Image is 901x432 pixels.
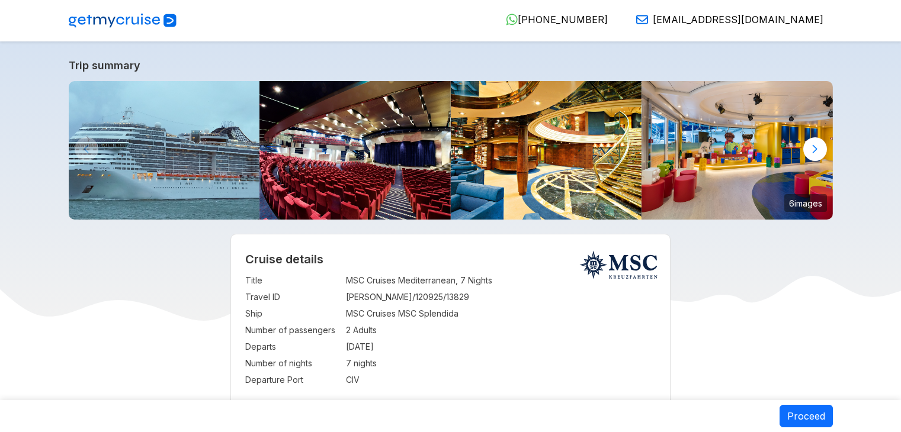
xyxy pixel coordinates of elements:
[245,272,340,289] td: Title
[69,81,260,220] img: MSC_SPLENDIDA_%2820037774212%29.jpg
[245,372,340,388] td: Departure Port
[642,81,833,220] img: sp_public_area_lego_club_03.jpg
[340,338,346,355] td: :
[780,405,833,427] button: Proceed
[245,305,340,322] td: Ship
[346,272,656,289] td: MSC Cruises Mediterranean, 7 Nights
[506,14,518,25] img: WhatsApp
[636,14,648,25] img: Email
[245,252,656,266] h2: Cruise details
[518,14,608,25] span: [PHONE_NUMBER]
[340,355,346,372] td: :
[346,372,656,388] td: CIV
[340,305,346,322] td: :
[340,289,346,305] td: :
[346,355,656,372] td: 7 nights
[245,322,340,338] td: Number of passengers
[346,338,656,355] td: [DATE]
[346,305,656,322] td: MSC Cruises MSC Splendida
[259,81,451,220] img: sp_public_area_the_strand_theatre_01.jpg
[346,289,656,305] td: [PERSON_NAME]/120925/13829
[653,14,823,25] span: [EMAIL_ADDRESS][DOMAIN_NAME]
[340,322,346,338] td: :
[346,322,656,338] td: 2 Adults
[245,338,340,355] td: Departs
[784,194,827,212] small: 6 images
[496,14,608,25] a: [PHONE_NUMBER]
[340,272,346,289] td: :
[340,372,346,388] td: :
[245,355,340,372] td: Number of nights
[245,289,340,305] td: Travel ID
[627,14,823,25] a: [EMAIL_ADDRESS][DOMAIN_NAME]
[451,81,642,220] img: sp_public_area_yc_concierge_reception_04.jpg
[69,59,833,72] a: Trip summary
